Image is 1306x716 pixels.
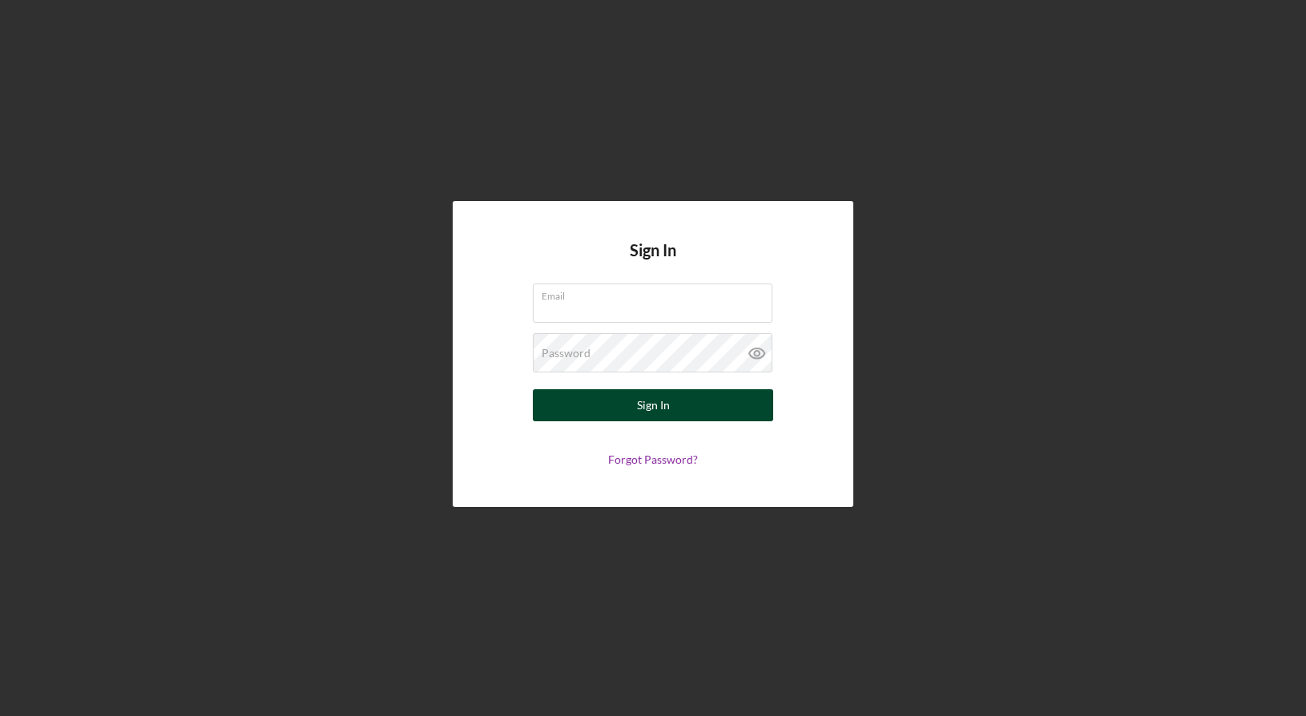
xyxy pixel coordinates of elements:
h4: Sign In [630,241,676,284]
label: Password [542,347,591,360]
a: Forgot Password? [608,453,698,466]
button: Sign In [533,389,773,421]
label: Email [542,284,772,302]
div: Sign In [637,389,670,421]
